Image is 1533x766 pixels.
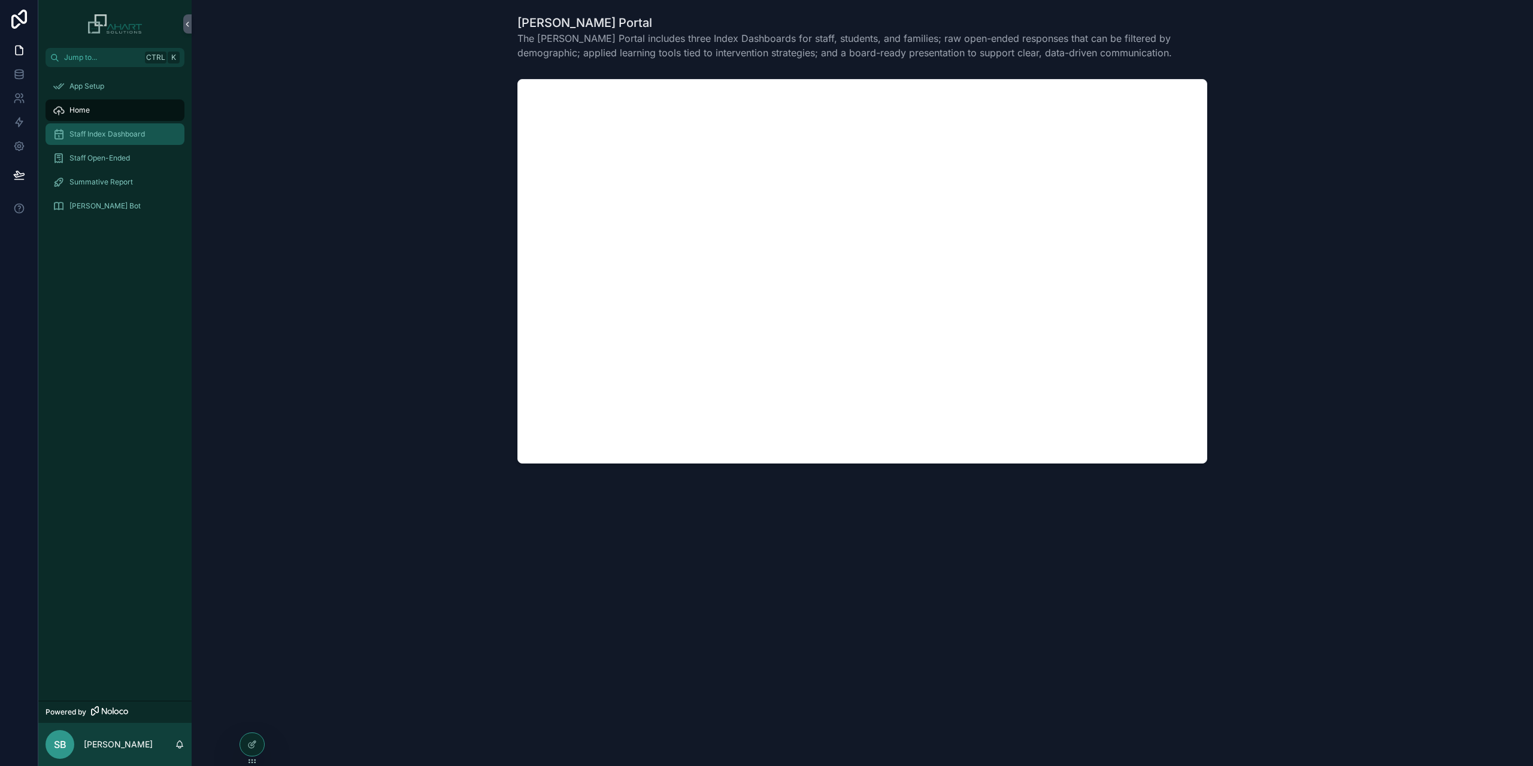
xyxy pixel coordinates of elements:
a: Summative Report [46,171,184,193]
div: scrollable content [38,67,192,232]
span: The [PERSON_NAME] Portal includes three Index Dashboards for staff, students, and families; raw o... [517,31,1207,60]
span: Jump to... [64,53,140,62]
span: Staff Index Dashboard [69,129,145,139]
a: [PERSON_NAME] Bot [46,195,184,217]
span: K [169,53,178,62]
a: App Setup [46,75,184,97]
a: Staff Index Dashboard [46,123,184,145]
span: [PERSON_NAME] Bot [69,201,141,211]
img: App logo [88,14,141,34]
span: Home [69,105,90,115]
span: Ctrl [145,52,166,63]
p: [PERSON_NAME] [84,738,153,750]
span: App Setup [69,81,104,91]
button: Jump to...CtrlK [46,48,184,67]
span: Staff Open-Ended [69,153,130,163]
a: Staff Open-Ended [46,147,184,169]
span: SB [54,737,66,752]
a: Home [46,99,184,121]
span: Summative Report [69,177,133,187]
a: Powered by [38,701,192,723]
span: Powered by [46,707,86,717]
h1: [PERSON_NAME] Portal [517,14,1207,31]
